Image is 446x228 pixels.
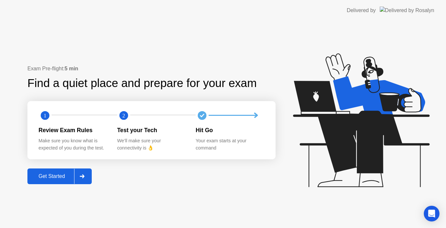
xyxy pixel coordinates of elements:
[39,126,107,134] div: Review Exam Rules
[27,75,258,92] div: Find a quiet place and prepare for your exam
[122,112,125,118] text: 2
[39,137,107,151] div: Make sure you know what is expected of you during the test.
[347,7,376,14] div: Delivered by
[29,173,74,179] div: Get Started
[27,168,92,184] button: Get Started
[117,137,185,151] div: We’ll make sure your connectivity is 👌
[44,112,46,118] text: 1
[65,66,78,71] b: 5 min
[196,126,264,134] div: Hit Go
[424,206,439,221] div: Open Intercom Messenger
[196,137,264,151] div: Your exam starts at your command
[117,126,185,134] div: Test your Tech
[380,7,434,14] img: Delivered by Rosalyn
[27,65,276,73] div: Exam Pre-flight:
